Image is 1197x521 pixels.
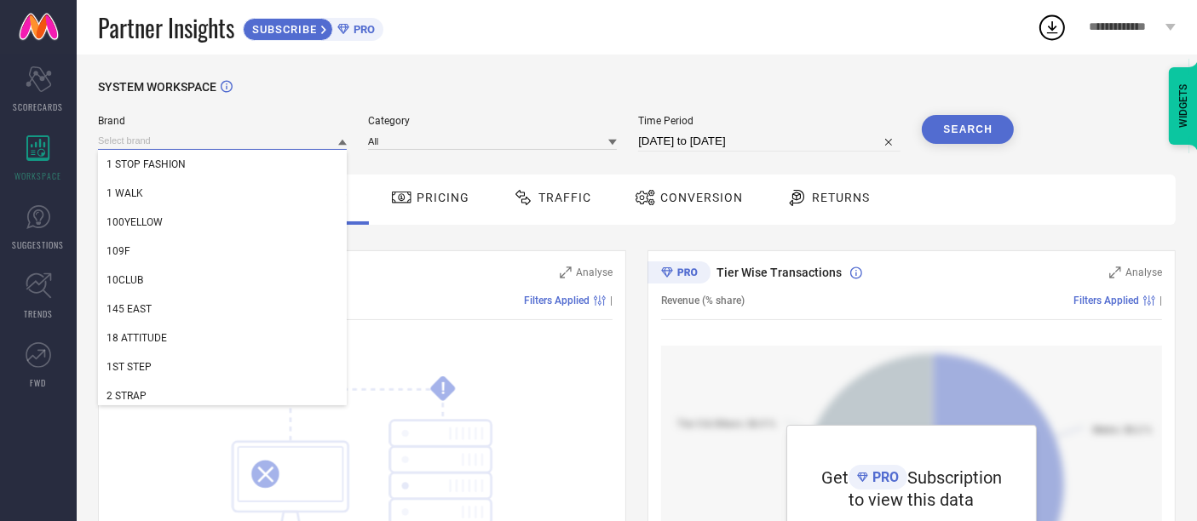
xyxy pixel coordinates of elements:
[660,191,743,204] span: Conversion
[106,361,152,373] span: 1ST STEP
[441,379,446,398] tspan: !
[661,295,745,306] span: Revenue (% share)
[417,191,469,204] span: Pricing
[922,115,1014,144] button: Search
[243,14,383,41] a: SUBSCRIBEPRO
[98,208,347,237] div: 100YELLOW
[106,216,163,228] span: 100YELLOW
[98,237,347,266] div: 109F
[638,115,901,127] span: Time Period
[349,23,375,36] span: PRO
[106,332,167,344] span: 18 ATTITUDE
[13,238,65,251] span: SUGGESTIONS
[907,467,1002,488] span: Subscription
[98,352,347,381] div: 1ST STEP
[106,245,130,257] span: 109F
[1160,295,1162,306] span: |
[15,169,62,182] span: WORKSPACE
[24,307,53,320] span: TRENDS
[524,295,590,306] span: Filters Applied
[106,187,143,199] span: 1 WALK
[716,266,842,279] span: Tier Wise Transactions
[849,490,975,510] span: to view this data
[106,390,147,402] span: 2 STRAP
[1125,266,1162,278] span: Analyse
[647,261,711,287] div: Premium
[368,115,617,127] span: Category
[868,469,899,485] span: PRO
[98,323,347,352] div: 18 ATTITUDE
[1073,295,1139,306] span: Filters Applied
[98,80,216,94] span: SYSTEM WORKSPACE
[1037,12,1068,43] div: Open download list
[98,132,347,150] input: Select brand
[98,266,347,295] div: 10CLUB
[98,115,347,127] span: Brand
[106,274,143,286] span: 10CLUB
[106,158,186,170] span: 1 STOP FASHION
[610,295,613,306] span: |
[576,266,613,278] span: Analyse
[821,467,849,488] span: Get
[1109,266,1121,278] svg: Zoom
[98,10,234,45] span: Partner Insights
[638,131,901,152] input: Select time period
[98,295,347,323] div: 145 EAST
[98,381,347,410] div: 2 STRAP
[560,266,572,278] svg: Zoom
[14,100,64,113] span: SCORECARDS
[812,191,870,204] span: Returns
[98,179,347,208] div: 1 WALK
[98,150,347,179] div: 1 STOP FASHION
[31,376,47,389] span: FWD
[244,23,321,36] span: SUBSCRIBE
[538,191,591,204] span: Traffic
[106,303,152,315] span: 145 EAST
